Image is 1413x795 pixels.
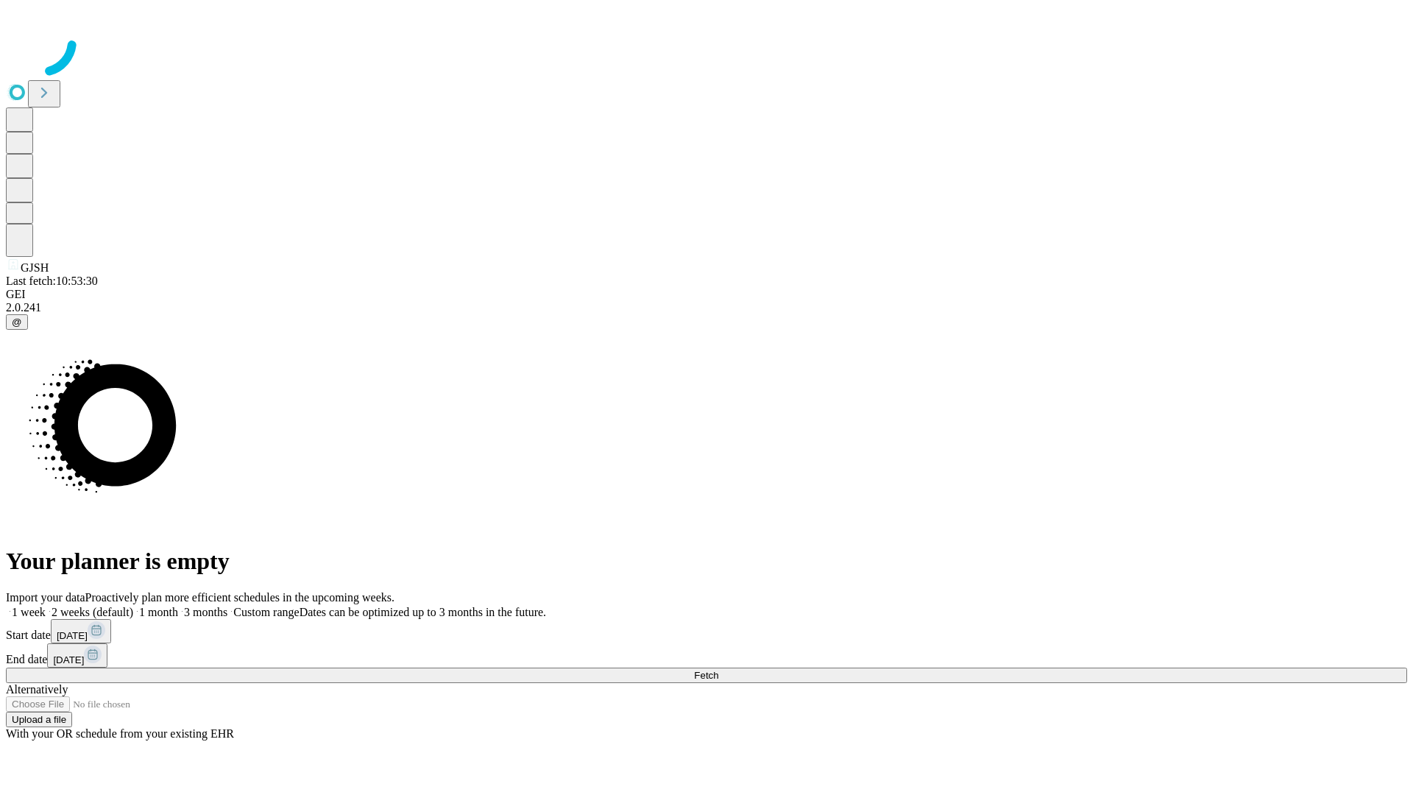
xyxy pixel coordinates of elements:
[694,670,718,681] span: Fetch
[6,727,234,740] span: With your OR schedule from your existing EHR
[85,591,394,604] span: Proactively plan more efficient schedules in the upcoming weeks.
[53,654,84,665] span: [DATE]
[57,630,88,641] span: [DATE]
[21,261,49,274] span: GJSH
[52,606,133,618] span: 2 weeks (default)
[233,606,299,618] span: Custom range
[51,619,111,643] button: [DATE]
[6,301,1407,314] div: 2.0.241
[6,314,28,330] button: @
[6,275,98,287] span: Last fetch: 10:53:30
[47,643,107,668] button: [DATE]
[12,317,22,328] span: @
[6,548,1407,575] h1: Your planner is empty
[6,712,72,727] button: Upload a file
[6,619,1407,643] div: Start date
[12,606,46,618] span: 1 week
[6,683,68,696] span: Alternatively
[300,606,546,618] span: Dates can be optimized up to 3 months in the future.
[139,606,178,618] span: 1 month
[6,288,1407,301] div: GEI
[6,643,1407,668] div: End date
[6,591,85,604] span: Import your data
[184,606,227,618] span: 3 months
[6,668,1407,683] button: Fetch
